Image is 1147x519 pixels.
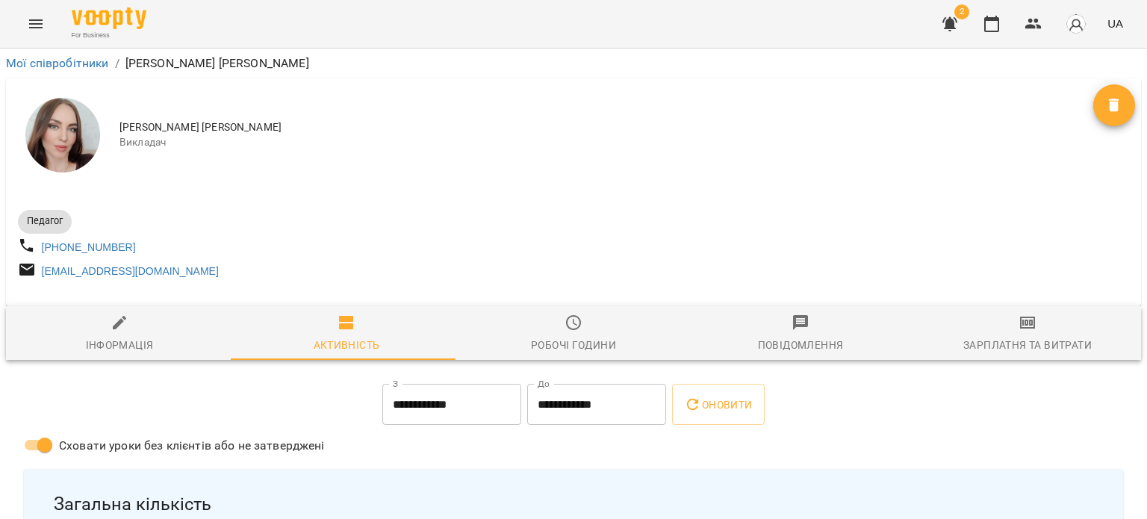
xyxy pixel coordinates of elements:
button: Видалити [1093,84,1135,126]
a: [PHONE_NUMBER] [42,241,136,253]
div: Повідомлення [758,336,844,354]
div: Інформація [86,336,154,354]
span: For Business [72,31,146,40]
a: [EMAIL_ADDRESS][DOMAIN_NAME] [42,265,219,277]
img: Voopty Logo [72,7,146,29]
span: Сховати уроки без клієнтів або не затверджені [59,437,325,455]
span: 2 [954,4,969,19]
span: Загальна кількість [54,493,1093,516]
button: Menu [18,6,54,42]
img: Гвоздицьких Ольга [25,98,100,173]
p: [PERSON_NAME] [PERSON_NAME] [125,55,309,72]
span: UA [1107,16,1123,31]
div: Робочі години [531,336,616,354]
span: Оновити [684,396,752,414]
li: / [115,55,119,72]
img: avatar_s.png [1066,13,1087,34]
div: Зарплатня та Витрати [963,336,1092,354]
button: UA [1101,10,1129,37]
nav: breadcrumb [6,55,1141,72]
span: Викладач [119,135,1093,150]
span: [PERSON_NAME] [PERSON_NAME] [119,120,1093,135]
div: Активність [314,336,380,354]
span: Педагог [18,214,72,228]
a: Мої співробітники [6,56,109,70]
button: Оновити [672,384,764,426]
